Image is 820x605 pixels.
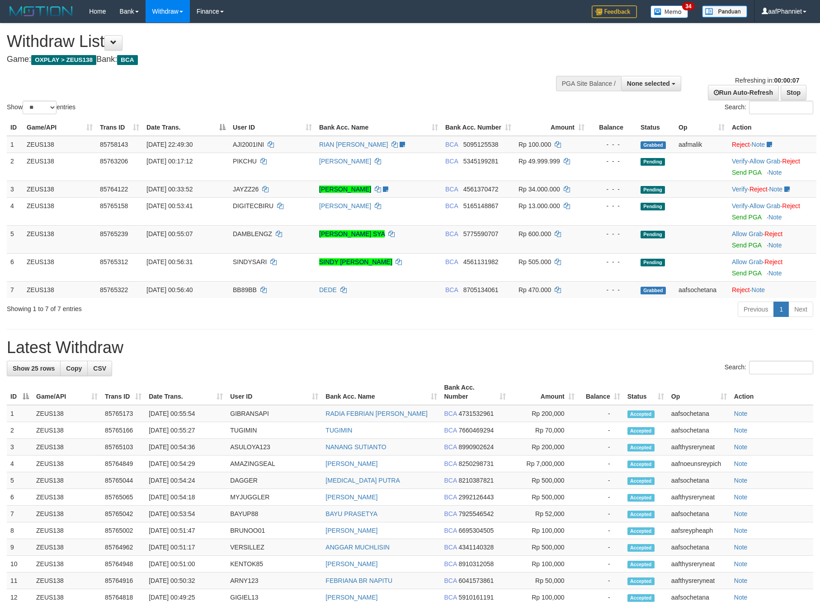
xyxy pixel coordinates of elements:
a: RIAN [PERSON_NAME] [319,141,388,148]
a: Note [734,560,748,568]
span: [DATE] 22:49:30 [146,141,193,148]
span: DAMBLENGZ [233,230,272,237]
label: Search: [725,101,813,114]
a: Note [734,427,748,434]
td: aafsochetana [668,422,730,439]
td: BAYUP88 [226,506,322,522]
td: - [578,422,624,439]
span: 85764122 [100,186,128,193]
a: Send PGA [732,270,761,277]
a: CSV [87,361,112,376]
input: Search: [749,361,813,374]
span: Copy 5095125538 to clipboard [463,141,499,148]
a: Send PGA [732,169,761,176]
a: NANANG SUTIANTO [325,443,386,451]
td: MYJUGGLER [226,489,322,506]
td: aafnoeunsreypich [668,456,730,472]
th: Amount: activate to sort column ascending [515,119,588,136]
span: BCA [445,158,458,165]
span: 85765239 [100,230,128,237]
td: [DATE] 00:55:54 [145,405,226,422]
th: Date Trans.: activate to sort column descending [143,119,229,136]
span: Rp 34.000.000 [518,186,560,193]
span: BCA [444,427,457,434]
span: Copy 4731532961 to clipboard [458,410,494,417]
a: Allow Grab [749,158,780,165]
td: ZEUS138 [23,153,96,181]
th: Balance: activate to sort column ascending [578,379,624,405]
span: Copy 8210387821 to clipboard [458,477,494,484]
td: ZEUS138 [23,136,96,153]
td: Rp 200,000 [509,439,578,456]
td: - [578,439,624,456]
td: 85764962 [101,539,145,556]
th: Status: activate to sort column ascending [624,379,668,405]
td: ZEUS138 [33,456,101,472]
th: Date Trans.: activate to sort column ascending [145,379,226,405]
a: Verify [732,202,748,209]
a: [PERSON_NAME] [325,560,377,568]
span: Pending [641,259,665,266]
td: ZEUS138 [33,405,101,422]
span: [DATE] 00:17:12 [146,158,193,165]
span: [DATE] 00:53:41 [146,202,193,209]
a: Send PGA [732,214,761,221]
td: 4 [7,197,23,225]
td: aafsochetana [668,506,730,522]
a: Verify [732,186,748,193]
td: 5 [7,225,23,253]
span: BCA [445,141,458,148]
img: panduan.png [702,5,747,18]
span: Rp 600.000 [518,230,551,237]
div: - - - [592,257,633,266]
a: Note [734,443,748,451]
a: FEBRIANA BR NAPITU [325,577,392,584]
a: Note [769,186,782,193]
td: aafthysreryneat [668,439,730,456]
span: 85763206 [100,158,128,165]
td: Rp 200,000 [509,405,578,422]
a: Reject [782,202,800,209]
span: Copy 5165148867 to clipboard [463,202,499,209]
a: [MEDICAL_DATA] PUTRA [325,477,400,484]
td: DAGGER [226,472,322,489]
span: Copy 8990902624 to clipboard [458,443,494,451]
span: Show 25 rows [13,365,55,372]
td: Rp 52,000 [509,506,578,522]
span: Accepted [627,477,655,485]
td: VERSILLEZ [226,539,322,556]
th: Balance [588,119,637,136]
td: · · [728,181,816,197]
a: Verify [732,158,748,165]
td: [DATE] 00:51:47 [145,522,226,539]
th: Bank Acc. Name: activate to sort column ascending [322,379,440,405]
a: Next [788,302,813,317]
a: [PERSON_NAME] [325,594,377,601]
a: [PERSON_NAME] [319,158,371,165]
a: Note [734,510,748,517]
span: Accepted [627,511,655,518]
td: 2 [7,153,23,181]
td: 9 [7,539,33,556]
td: 85765044 [101,472,145,489]
td: ZEUS138 [23,181,96,197]
input: Search: [749,101,813,114]
td: [DATE] 00:55:27 [145,422,226,439]
td: KENTOK85 [226,556,322,572]
a: Note [734,544,748,551]
span: Accepted [627,494,655,502]
td: ZEUS138 [33,439,101,456]
span: Copy 7925546542 to clipboard [458,510,494,517]
span: · [749,202,782,209]
span: Rp 505.000 [518,258,551,265]
a: BAYU PRASETYA [325,510,377,517]
a: [PERSON_NAME] [319,186,371,193]
span: CSV [93,365,106,372]
td: [DATE] 00:51:17 [145,539,226,556]
th: Bank Acc. Name: activate to sort column ascending [316,119,442,136]
td: TUGIMIN [226,422,322,439]
a: Reject [732,286,750,293]
td: Rp 70,000 [509,422,578,439]
td: - [578,456,624,472]
td: ZEUS138 [23,197,96,225]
